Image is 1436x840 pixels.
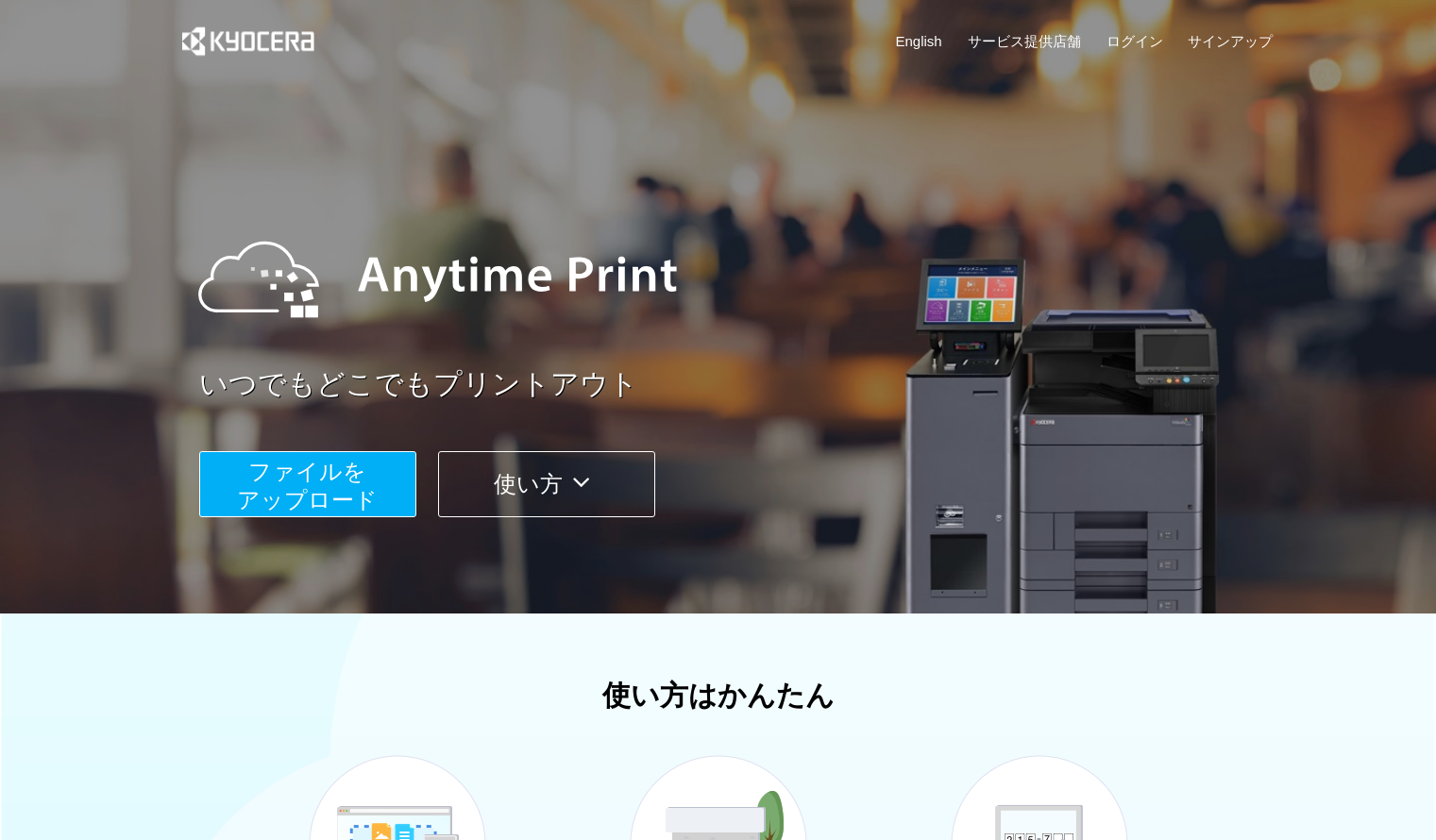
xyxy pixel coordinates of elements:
a: ログイン [1107,31,1163,51]
button: 使い方 [438,451,655,517]
a: いつでもどこでもプリントアウト [199,364,1285,405]
a: English [896,31,942,51]
a: サインアップ [1188,31,1273,51]
a: サービス提供店舗 [968,31,1081,51]
button: ファイルを​​アップロード [199,451,416,517]
span: ファイルを ​​アップロード [237,459,378,512]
